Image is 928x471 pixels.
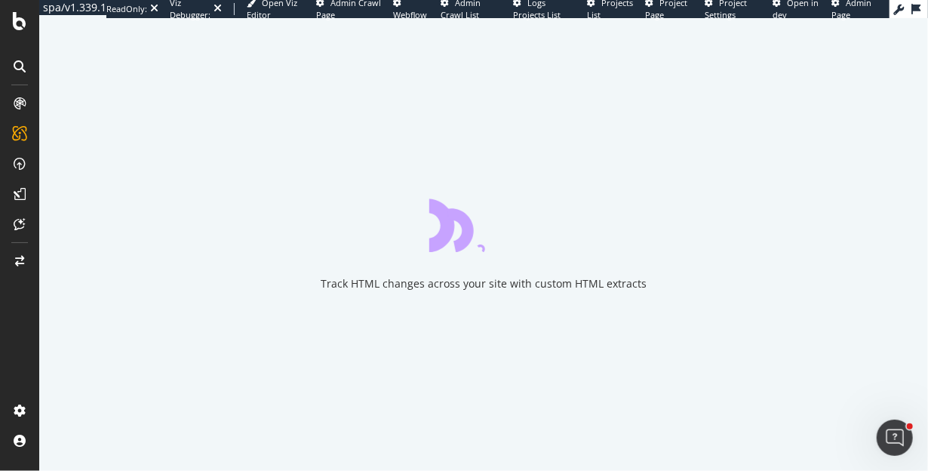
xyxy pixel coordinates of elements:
[321,276,647,291] div: Track HTML changes across your site with custom HTML extracts
[877,420,913,456] iframe: Intercom live chat
[106,3,147,15] div: ReadOnly:
[429,198,538,252] div: animation
[393,9,427,20] span: Webflow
